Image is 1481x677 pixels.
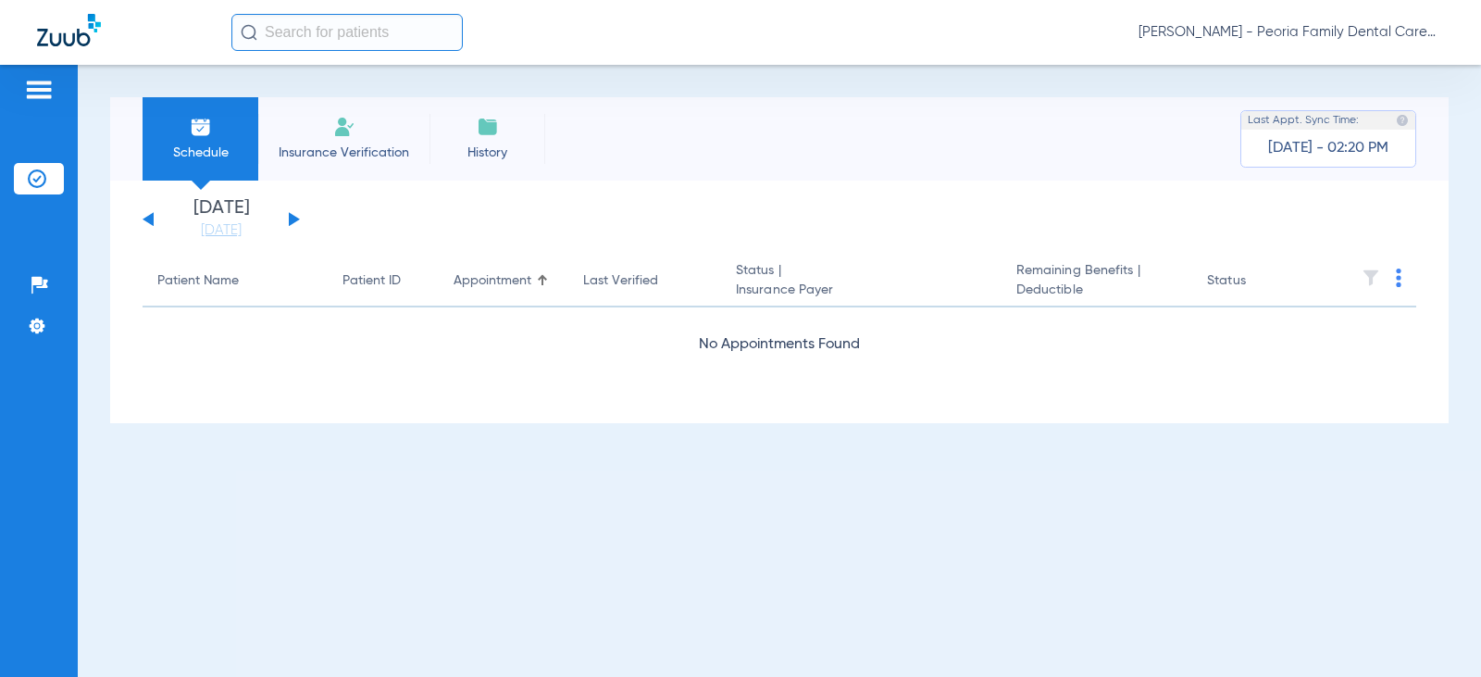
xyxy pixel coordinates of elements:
img: Schedule [190,116,212,138]
div: Last Verified [583,271,706,291]
img: hamburger-icon [24,79,54,101]
li: [DATE] [166,199,277,240]
div: Patient ID [342,271,401,291]
span: Last Appt. Sync Time: [1248,111,1359,130]
th: Status | [721,256,1002,307]
div: Patient ID [342,271,424,291]
span: Deductible [1016,281,1177,300]
span: Insurance Payer [736,281,987,300]
div: Patient Name [157,271,239,291]
div: No Appointments Found [143,333,1416,357]
div: Last Verified [583,271,658,291]
th: Remaining Benefits | [1002,256,1192,307]
img: filter.svg [1362,269,1380,287]
div: Patient Name [157,271,313,291]
img: Zuub Logo [37,14,101,46]
img: group-dot-blue.svg [1396,269,1401,287]
span: [PERSON_NAME] - Peoria Family Dental Care [1139,23,1444,42]
span: History [443,144,531,162]
th: Status [1192,256,1317,307]
span: [DATE] - 02:20 PM [1268,139,1388,157]
span: Schedule [156,144,244,162]
input: Search for patients [231,14,463,51]
div: Appointment [454,271,531,291]
div: Appointment [454,271,554,291]
img: History [477,116,499,138]
a: [DATE] [166,221,277,240]
img: Manual Insurance Verification [333,116,355,138]
span: Insurance Verification [272,144,416,162]
img: Search Icon [241,24,257,41]
img: last sync help info [1396,114,1409,127]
